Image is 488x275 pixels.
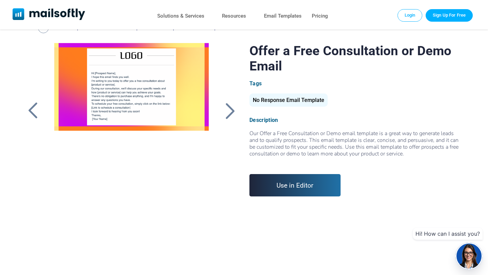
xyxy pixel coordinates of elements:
a: Back [222,102,239,120]
a: No Response Email Template [249,100,328,103]
a: Offer a Free Consultation or Demo Email [46,43,217,212]
div: Hi! How can I assist you? [413,228,483,240]
a: Email Templates [264,11,302,21]
span: Our Offer a Free Consultation or Demo email template is a great way to generate leads and to qual... [249,130,459,157]
a: Solutions & Services [157,11,204,21]
div: Tags [249,80,464,87]
a: Resources [222,11,246,21]
h1: Offer a Free Consultation or Demo Email [249,43,464,73]
a: Trial [426,9,473,21]
a: Use in Editor [249,174,341,196]
a: Pricing [312,11,328,21]
a: Login [398,9,423,21]
a: Back [24,102,41,120]
div: No Response Email Template [249,93,328,107]
div: Description [249,117,464,123]
a: Mailsoftly [13,8,85,21]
